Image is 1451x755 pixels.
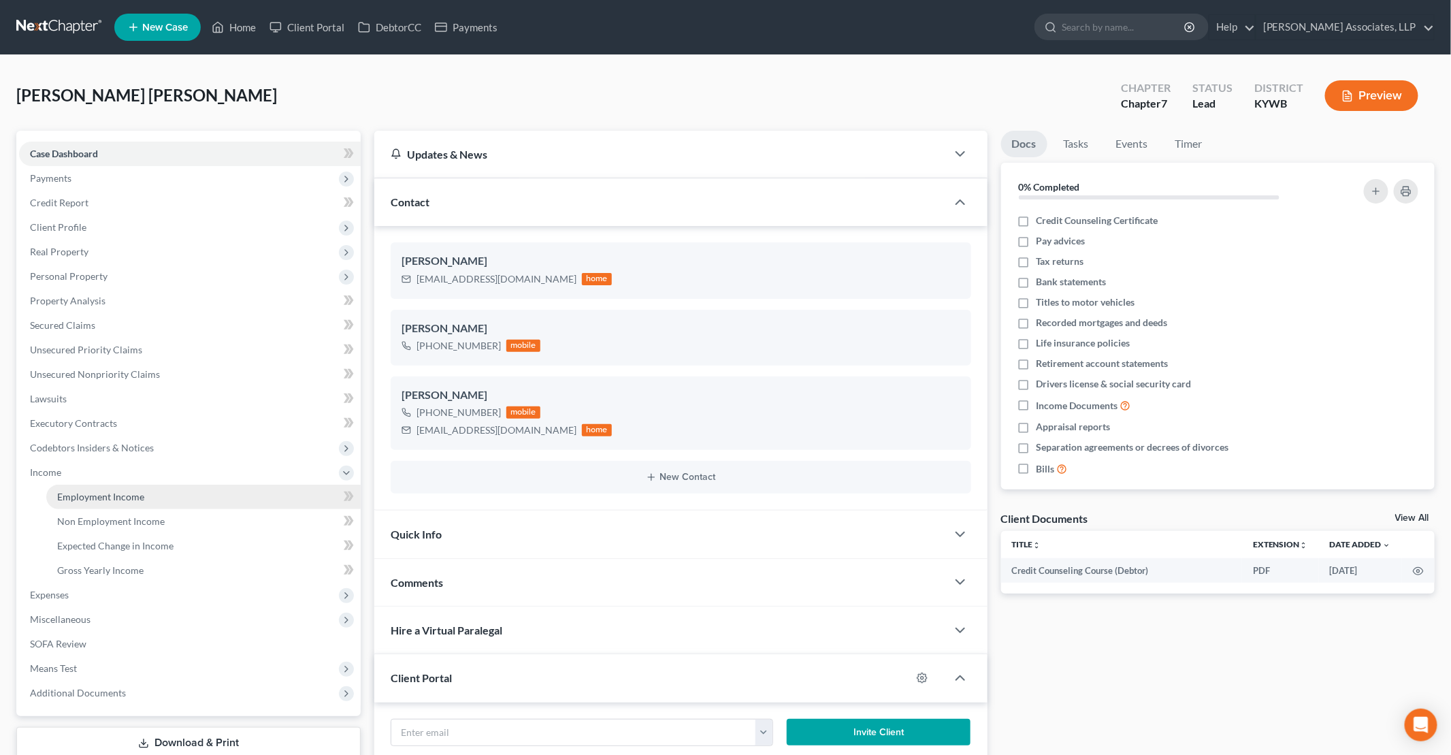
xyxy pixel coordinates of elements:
i: unfold_more [1033,541,1041,549]
a: Titleunfold_more [1012,539,1041,549]
span: [PERSON_NAME] [PERSON_NAME] [16,85,277,105]
a: Case Dashboard [19,142,361,166]
a: Payments [428,15,504,39]
a: Client Portal [263,15,351,39]
div: home [582,424,612,436]
span: Drivers license & social security card [1037,377,1192,391]
div: District [1254,80,1303,96]
a: View All [1395,513,1429,523]
button: Preview [1325,80,1418,111]
a: Tasks [1053,131,1100,157]
span: Personal Property [30,270,108,282]
span: Bills [1037,462,1055,476]
a: Property Analysis [19,289,361,313]
span: Contact [391,195,429,208]
span: Case Dashboard [30,148,98,159]
div: Updates & News [391,147,930,161]
a: SOFA Review [19,632,361,656]
div: [PERSON_NAME] [402,387,960,404]
span: Titles to motor vehicles [1037,295,1135,309]
div: [EMAIL_ADDRESS][DOMAIN_NAME] [417,272,576,286]
span: Comments [391,576,443,589]
a: Home [205,15,263,39]
a: Credit Report [19,191,361,215]
strong: 0% Completed [1019,181,1080,193]
a: Unsecured Nonpriority Claims [19,362,361,387]
a: Unsecured Priority Claims [19,338,361,362]
a: Help [1209,15,1255,39]
div: Open Intercom Messenger [1405,709,1437,741]
a: Docs [1001,131,1047,157]
i: expand_more [1383,541,1391,549]
span: Executory Contracts [30,417,117,429]
div: [PERSON_NAME] [402,253,960,270]
div: Chapter [1121,80,1171,96]
span: Recorded mortgages and deeds [1037,316,1168,330]
a: Events [1105,131,1159,157]
span: Income Documents [1037,399,1118,413]
span: SOFA Review [30,638,86,649]
td: PDF [1242,558,1319,583]
span: Expected Change in Income [57,540,174,551]
div: [PHONE_NUMBER] [417,339,501,353]
td: Credit Counseling Course (Debtor) [1001,558,1243,583]
input: Enter email [391,720,756,745]
div: Status [1192,80,1233,96]
span: Means Test [30,662,77,674]
div: Client Documents [1001,511,1088,526]
span: Unsecured Nonpriority Claims [30,368,160,380]
div: Chapter [1121,96,1171,112]
span: Hire a Virtual Paralegal [391,624,502,637]
span: Retirement account statements [1037,357,1169,370]
a: Secured Claims [19,313,361,338]
span: Lawsuits [30,393,67,404]
div: home [582,273,612,285]
span: Separation agreements or decrees of divorces [1037,440,1229,454]
a: Expected Change in Income [46,534,361,558]
span: Gross Yearly Income [57,564,144,576]
span: 7 [1161,97,1167,110]
span: Client Profile [30,221,86,233]
input: Search by name... [1062,14,1186,39]
span: Unsecured Priority Claims [30,344,142,355]
span: Tax returns [1037,255,1084,268]
span: Appraisal reports [1037,420,1111,434]
td: [DATE] [1319,558,1402,583]
span: Real Property [30,246,88,257]
a: Employment Income [46,485,361,509]
div: mobile [506,406,540,419]
span: Additional Documents [30,687,126,698]
a: Extensionunfold_more [1253,539,1308,549]
a: Executory Contracts [19,411,361,436]
div: [PHONE_NUMBER] [417,406,501,419]
a: Lawsuits [19,387,361,411]
div: Lead [1192,96,1233,112]
span: Life insurance policies [1037,336,1130,350]
a: Date Added expand_more [1330,539,1391,549]
div: [EMAIL_ADDRESS][DOMAIN_NAME] [417,423,576,437]
a: Gross Yearly Income [46,558,361,583]
i: unfold_more [1300,541,1308,549]
span: Property Analysis [30,295,105,306]
span: Client Portal [391,671,452,684]
span: Bank statements [1037,275,1107,289]
span: Credit Report [30,197,88,208]
span: Non Employment Income [57,515,165,527]
a: DebtorCC [351,15,428,39]
div: mobile [506,340,540,352]
div: [PERSON_NAME] [402,321,960,337]
span: Expenses [30,589,69,600]
a: Non Employment Income [46,509,361,534]
button: Invite Client [787,719,971,746]
span: Payments [30,172,71,184]
span: Quick Info [391,528,442,541]
a: [PERSON_NAME] Associates, LLP [1256,15,1434,39]
span: Codebtors Insiders & Notices [30,442,154,453]
button: New Contact [402,472,960,483]
span: Credit Counseling Certificate [1037,214,1158,227]
div: KYWB [1254,96,1303,112]
span: Employment Income [57,491,144,502]
a: Timer [1164,131,1213,157]
span: Secured Claims [30,319,95,331]
span: Income [30,466,61,478]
